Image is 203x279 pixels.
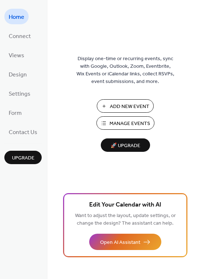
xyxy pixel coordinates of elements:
[75,211,176,228] span: Want to adjust the layout, update settings, or change the design? The assistant can help.
[4,47,29,63] a: Views
[9,50,24,61] span: Views
[9,69,27,80] span: Design
[12,154,34,162] span: Upgrade
[96,116,154,130] button: Manage Events
[4,9,29,24] a: Home
[4,66,31,82] a: Design
[9,108,22,119] span: Form
[101,138,150,152] button: 🚀 Upgrade
[109,120,150,128] span: Manage Events
[97,99,154,113] button: Add New Event
[89,200,161,210] span: Edit Your Calendar with AI
[89,234,161,250] button: Open AI Assistant
[9,12,24,23] span: Home
[4,28,35,43] a: Connect
[4,151,42,164] button: Upgrade
[9,31,31,42] span: Connect
[105,141,146,151] span: 🚀 Upgrade
[9,88,30,100] span: Settings
[110,103,149,111] span: Add New Event
[9,127,37,138] span: Contact Us
[4,86,35,101] a: Settings
[76,55,174,86] span: Display one-time or recurring events, sync with Google, Outlook, Zoom, Eventbrite, Wix Events or ...
[4,105,26,120] a: Form
[100,239,140,246] span: Open AI Assistant
[4,124,42,139] a: Contact Us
